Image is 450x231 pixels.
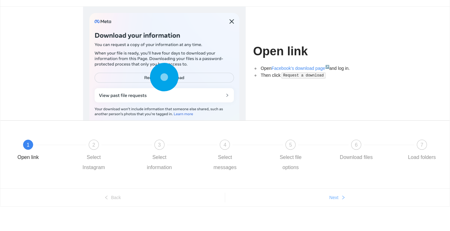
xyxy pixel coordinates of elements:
div: 3Select information [141,140,207,173]
span: 3 [158,142,161,148]
sup: ↗ [325,65,329,69]
span: 1 [27,142,30,148]
li: Open and log in. [260,65,367,72]
div: Download files [340,152,373,162]
span: 2 [92,142,95,148]
div: Select Instagram [75,152,112,173]
a: Facebook's download page↗ [272,66,329,71]
div: 2Select Instagram [75,140,141,173]
code: Request a download [281,72,326,79]
div: Select file options [272,152,309,173]
div: Open link [17,152,39,162]
span: right [341,195,345,200]
h1: Open link [253,44,367,59]
button: leftBack [0,192,225,203]
button: Nextright [225,192,450,203]
div: Select information [141,152,178,173]
div: 7Load folders [404,140,440,162]
div: 6Download files [338,140,404,162]
div: Select messages [207,152,243,173]
span: 7 [421,142,423,148]
span: 6 [355,142,358,148]
span: 4 [224,142,226,148]
span: Next [329,194,339,201]
span: 5 [289,142,292,148]
div: 5Select file options [272,140,338,173]
div: 4Select messages [207,140,272,173]
div: Load folders [408,152,436,162]
div: 1Open link [10,140,75,162]
li: Then click [260,72,367,79]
